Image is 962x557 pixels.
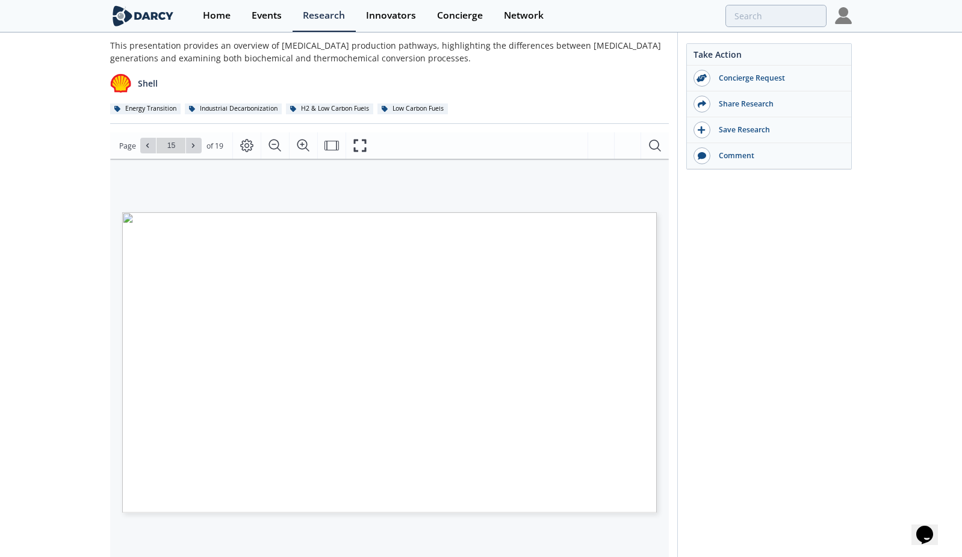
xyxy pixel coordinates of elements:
div: Innovators [366,11,416,20]
div: Comment [710,150,845,161]
div: Save Research [710,125,845,135]
div: Take Action [687,48,851,66]
div: Events [252,11,282,20]
div: Research [303,11,345,20]
div: Industrial Decarbonization [185,103,282,114]
img: Profile [835,7,852,24]
div: Share Research [710,99,845,109]
div: Energy Transition [110,103,181,114]
div: Home [203,11,231,20]
div: H2 & Low Carbon Fuels [286,103,373,114]
p: Shell [138,77,158,90]
div: Concierge [437,11,483,20]
input: Advanced Search [725,5,827,27]
img: logo-wide.svg [110,5,176,26]
div: Network [504,11,544,20]
iframe: chat widget [911,509,950,545]
div: This presentation provides an overview of [MEDICAL_DATA] production pathways, highlighting the di... [110,39,669,64]
div: Low Carbon Fuels [377,103,448,114]
div: Concierge Request [710,73,845,84]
